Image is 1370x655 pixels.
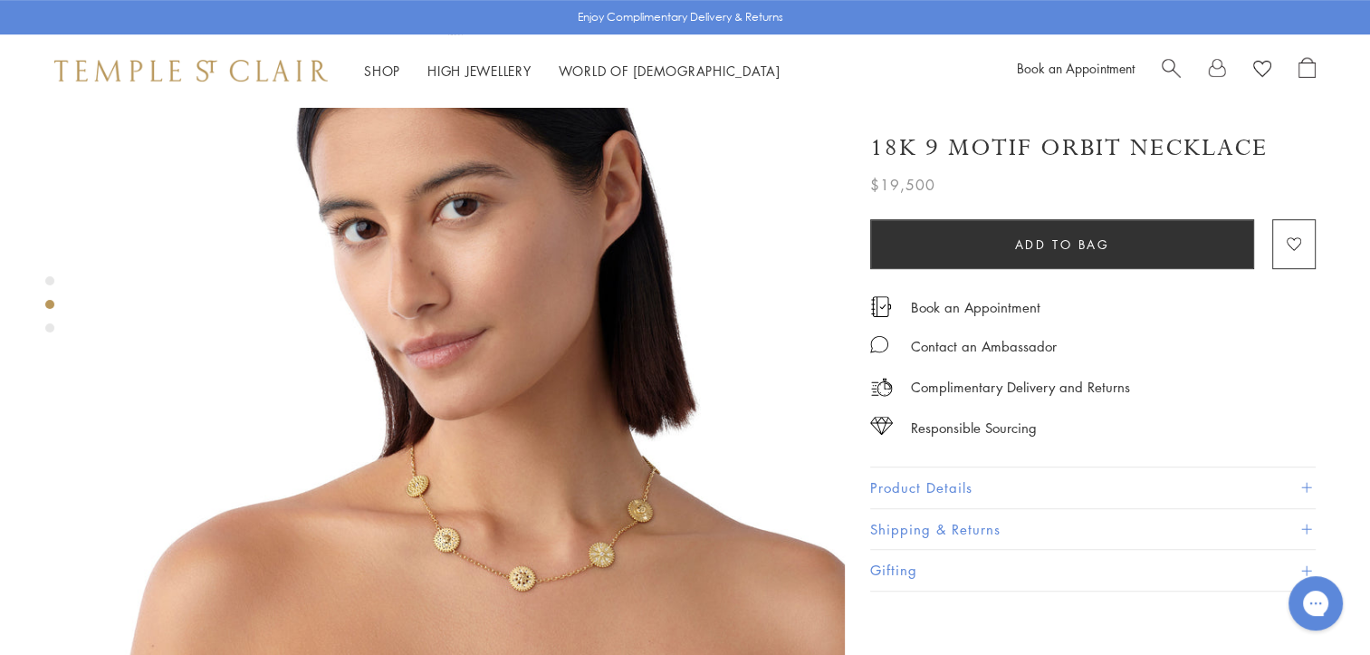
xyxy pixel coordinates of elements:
a: Book an Appointment [911,297,1040,317]
nav: Main navigation [364,60,781,82]
h1: 18K 9 Motif Orbit Necklace [870,132,1268,164]
div: Product gallery navigation [45,272,54,347]
a: World of [DEMOGRAPHIC_DATA]World of [DEMOGRAPHIC_DATA] [559,62,781,80]
img: Temple St. Clair [54,60,328,82]
a: Book an Appointment [1017,59,1135,77]
span: $19,500 [870,173,935,197]
a: Search [1162,57,1181,84]
button: Shipping & Returns [870,509,1316,550]
a: ShopShop [364,62,400,80]
img: MessageIcon-01_2.svg [870,335,888,353]
a: View Wishlist [1253,57,1271,84]
button: Product Details [870,467,1316,508]
a: High JewelleryHigh Jewellery [427,62,532,80]
p: Complimentary Delivery and Returns [911,376,1130,399]
img: icon_sourcing.svg [870,417,893,435]
span: Add to bag [1015,235,1110,255]
a: Open Shopping Bag [1298,57,1316,84]
button: Add to bag [870,219,1254,269]
div: Responsible Sourcing [911,417,1037,439]
img: icon_delivery.svg [870,376,893,399]
div: Contact an Ambassador [911,335,1057,358]
button: Gifting [870,550,1316,591]
img: icon_appointment.svg [870,296,892,317]
p: Enjoy Complimentary Delivery & Returns [578,8,783,26]
iframe: Gorgias live chat messenger [1279,570,1352,637]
